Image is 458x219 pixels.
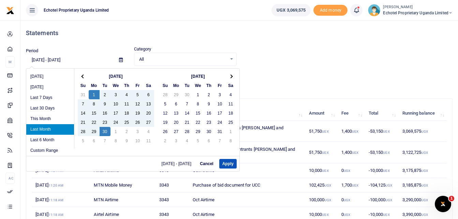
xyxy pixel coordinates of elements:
[26,71,74,82] li: [DATE]
[182,81,193,90] th: Tu
[78,90,89,99] td: 31
[32,178,90,193] td: [DATE]
[338,142,365,163] td: 1,400
[365,142,398,163] td: -53,150
[6,8,14,13] a: logo-small logo-large logo-large
[121,108,132,118] td: 18
[143,81,154,90] th: Sa
[305,106,338,121] th: Amount: activate to sort column ascending
[324,184,331,187] small: UGX
[398,163,447,178] td: 3,175,875
[143,136,154,145] td: 11
[338,163,365,178] td: 0
[322,130,328,133] small: UGX
[398,192,447,207] td: 3,290,000
[89,81,100,90] th: Mo
[121,136,132,145] td: 9
[132,118,143,127] td: 26
[139,56,227,63] span: All
[171,136,182,145] td: 3
[189,142,305,163] td: Lunch with new sales entrants [PERSON_NAME] and [PERSON_NAME]
[48,198,64,202] small: 11:18 AM
[277,7,306,14] span: UGX 3,069,575
[26,54,114,66] input: select period
[204,118,215,127] td: 23
[398,178,447,193] td: 3,185,875
[338,121,365,142] td: 1,400
[182,118,193,127] td: 21
[171,99,182,108] td: 6
[383,10,453,16] span: Echotel Proprietary Uganda Limited
[171,127,182,136] td: 27
[160,127,171,136] td: 26
[160,108,171,118] td: 12
[365,121,398,142] td: -53,150
[121,127,132,136] td: 2
[100,127,110,136] td: 30
[215,108,225,118] td: 17
[100,90,110,99] td: 2
[225,90,236,99] td: 4
[100,81,110,90] th: Tu
[41,7,112,13] span: Echotel Proprietary Uganda Limited
[156,178,189,193] td: 3343
[189,106,305,121] th: Memo: activate to sort column ascending
[5,56,15,68] li: M
[143,108,154,118] td: 20
[132,90,143,99] td: 5
[197,159,216,169] button: Cancel
[365,178,398,193] td: -104,125
[26,135,74,145] li: Last 6 Month
[78,136,89,145] td: 5
[421,151,428,155] small: UGX
[204,81,215,90] th: Th
[322,169,328,173] small: UGX
[204,90,215,99] td: 2
[110,127,121,136] td: 1
[398,121,447,142] td: 3,069,575
[110,136,121,145] td: 8
[132,108,143,118] td: 19
[78,118,89,127] td: 21
[89,90,100,99] td: 1
[204,136,215,145] td: 6
[225,136,236,145] td: 8
[385,184,392,187] small: UGX
[171,108,182,118] td: 13
[78,81,89,90] th: Su
[204,99,215,108] td: 9
[344,169,350,173] small: UGX
[171,72,225,81] th: [DATE]
[132,81,143,90] th: Fr
[215,136,225,145] td: 7
[160,99,171,108] td: 5
[193,118,204,127] td: 22
[132,127,143,136] td: 3
[143,118,154,127] td: 27
[352,184,358,187] small: UGX
[313,5,348,16] li: Toup your wallet
[421,213,428,217] small: UGX
[204,127,215,136] td: 30
[89,72,143,81] th: [DATE]
[305,142,338,163] td: 51,750
[132,136,143,145] td: 10
[338,106,365,121] th: Fee: activate to sort column ascending
[193,81,204,90] th: We
[215,81,225,90] th: Fr
[78,99,89,108] td: 7
[121,99,132,108] td: 11
[110,108,121,118] td: 17
[193,99,204,108] td: 8
[143,99,154,108] td: 13
[305,192,338,207] td: 100,000
[160,118,171,127] td: 19
[305,121,338,142] td: 51,750
[89,99,100,108] td: 8
[344,198,350,202] small: UGX
[365,192,398,207] td: -100,000
[215,127,225,136] td: 31
[385,198,392,202] small: UGX
[26,103,74,114] li: Last 30 Days
[182,99,193,108] td: 7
